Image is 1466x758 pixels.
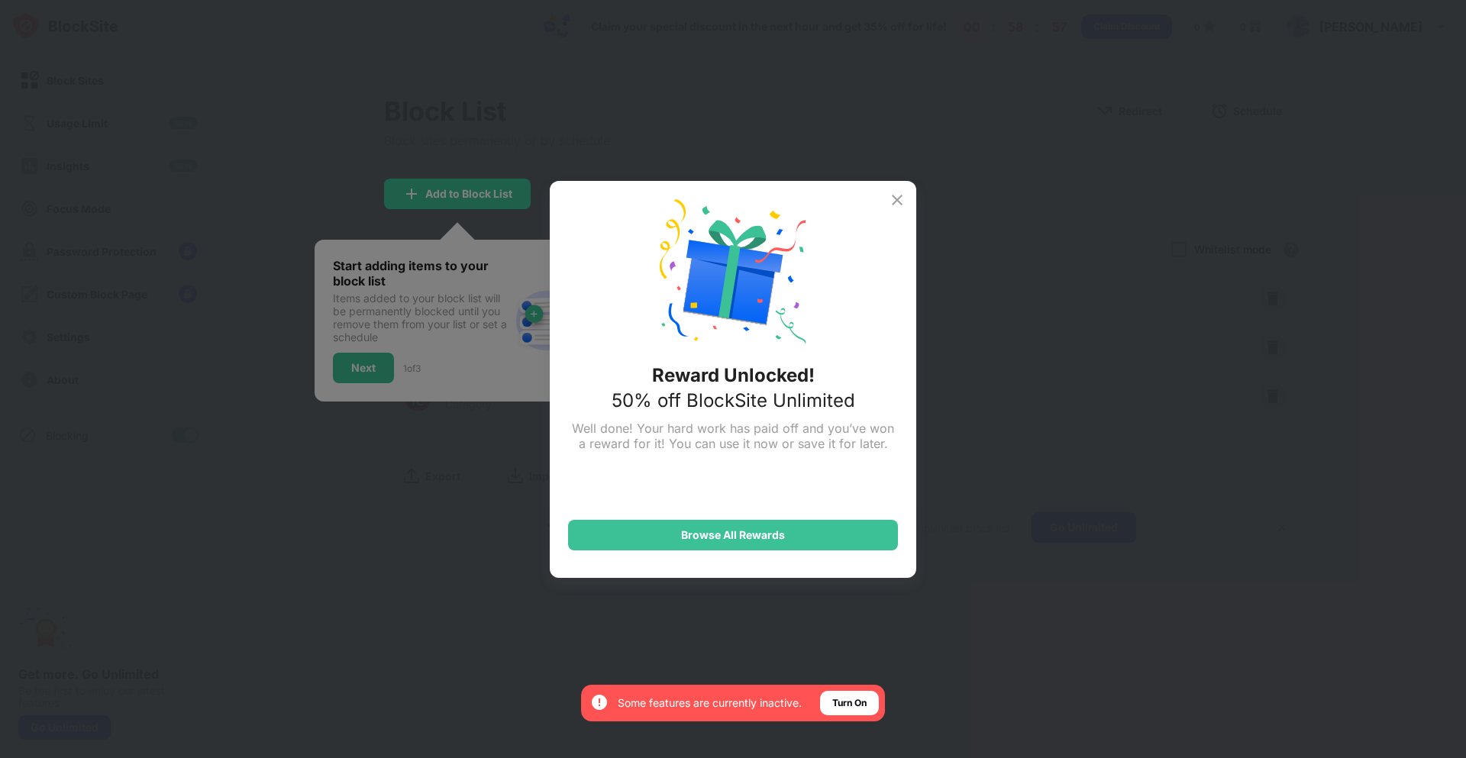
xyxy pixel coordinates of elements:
[590,693,609,711] img: error-circle-white.svg
[618,695,802,711] div: Some features are currently inactive.
[612,389,855,411] div: 50% off BlockSite Unlimited
[660,199,806,346] img: reward-unlock.svg
[888,191,906,209] img: x-button.svg
[681,529,785,541] div: Browse All Rewards
[652,364,815,386] div: Reward Unlocked!
[568,421,898,451] div: Well done! Your hard work has paid off and you’ve won a reward for it! You can use it now or save...
[832,695,867,711] div: Turn On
